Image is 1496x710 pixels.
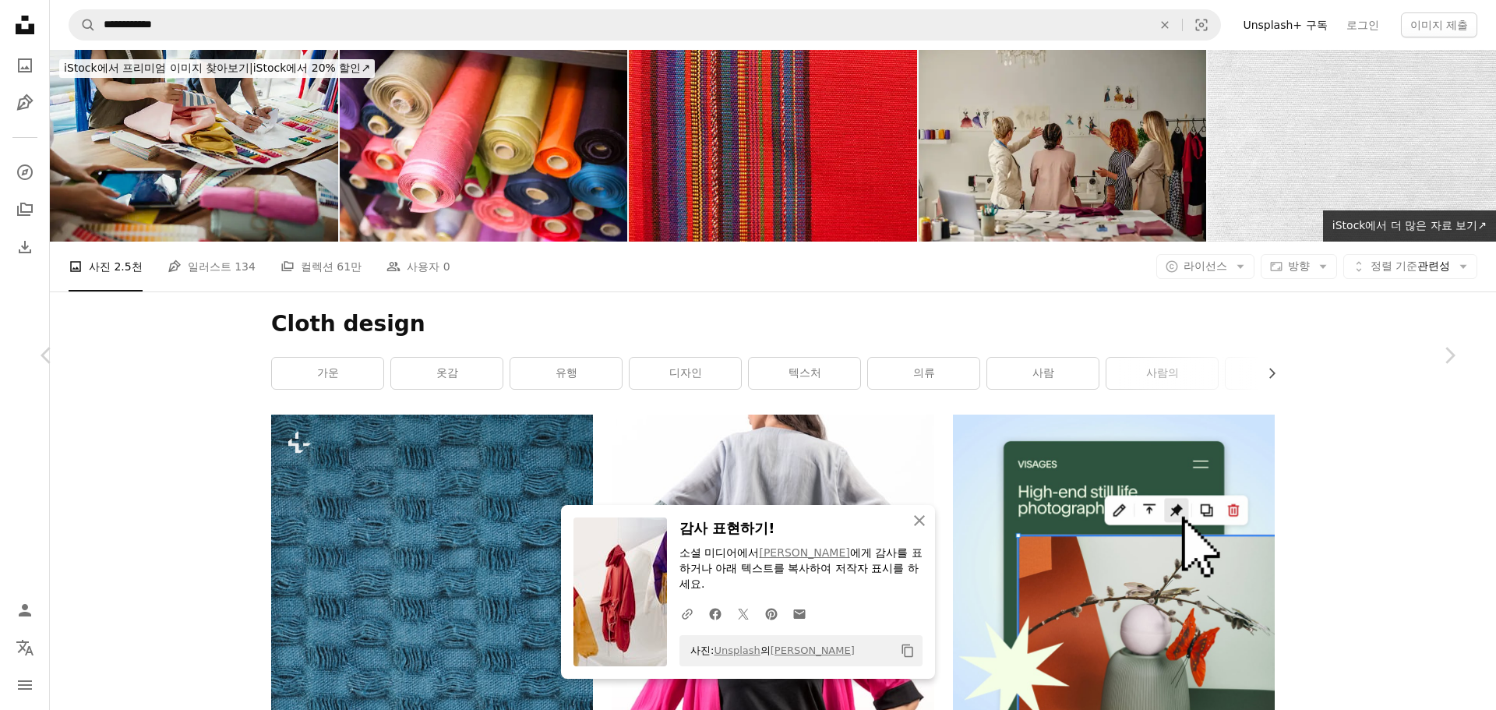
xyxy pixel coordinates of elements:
[1233,12,1336,37] a: Unsplash+ 구독
[1106,358,1218,389] a: 사람의
[759,547,849,560] a: [PERSON_NAME]
[1148,10,1182,40] button: 삭제
[9,194,41,225] a: 컬렉션
[337,258,362,275] span: 61만
[894,638,921,664] button: 클립보드에 복사하기
[69,9,1221,41] form: 사이트 전체에서 이미지 찾기
[391,358,503,389] a: 옷감
[1288,260,1310,272] span: 방향
[69,10,96,40] button: Unsplash 검색
[771,645,855,656] a: [PERSON_NAME]
[757,598,785,629] a: Pinterest에 공유
[235,258,256,275] span: 134
[50,50,384,87] a: iStock에서 프리미엄 이미지 찾아보기|iStock에서 20% 할인↗
[1402,281,1496,430] a: 다음
[9,632,41,663] button: 언어
[1343,254,1477,279] button: 정렬 기준관련성
[987,358,1099,389] a: 사람
[785,598,813,629] a: 이메일로 공유에 공유
[1371,260,1417,272] span: 정렬 기준
[9,87,41,118] a: 일러스트
[1226,358,1337,389] a: 의복
[749,358,860,389] a: 텍스처
[280,242,362,291] a: 컬렉션 61만
[1183,10,1220,40] button: 시각적 검색
[9,231,41,263] a: 다운로드 내역
[679,517,923,540] h3: 감사 표현하기!
[1184,260,1227,272] span: 라이선스
[64,62,253,74] span: iStock에서 프리미엄 이미지 찾아보기 |
[386,242,450,291] a: 사용자 0
[271,310,1275,338] h1: Cloth design
[1332,219,1487,231] span: iStock에서 더 많은 자료 보기 ↗
[1401,12,1477,37] button: 이미지 제출
[9,157,41,188] a: 탐색
[868,358,979,389] a: 의류
[683,638,855,663] span: 사진: 의
[9,50,41,81] a: 사진
[340,50,628,242] img: 직물이 게에서 롤
[9,669,41,701] button: 메뉴
[272,358,383,389] a: 가운
[64,62,370,74] span: iStock에서 20% 할인 ↗
[714,645,760,656] a: Unsplash
[168,242,256,291] a: 일러스트 134
[1156,254,1254,279] button: 라이선스
[1258,358,1275,389] button: 목록을 오른쪽으로 스크롤
[701,598,729,629] a: Facebook에 공유
[510,358,622,389] a: 유행
[630,358,741,389] a: 디자인
[1208,50,1496,242] img: 흰색 벨벳 실내 장식 패브릭 질감 배경.
[271,649,593,663] a: 파란색 패브릭 질감의 클로즈업
[50,50,338,242] img: 패션 디자이너 작업 스튜디오
[1337,12,1388,37] a: 로그인
[629,50,917,242] img: 총괄 데테일, 폴리네시아식 컬러 패턴
[729,598,757,629] a: Twitter에 공유
[679,546,923,593] p: 소셜 미디어에서 에게 감사를 표하거나 아래 텍스트를 복사하여 저작자 표시를 하세요.
[1323,210,1496,242] a: iStock에서 더 많은 자료 보기↗
[1261,254,1337,279] button: 방향
[443,258,450,275] span: 0
[919,50,1207,242] img: 패션 디자인 작업을 하는 여성 동료 4명
[9,595,41,626] a: 로그인 / 가입
[1371,259,1450,274] span: 관련성
[612,415,933,627] img: 흰색 티셔츠와 검은 치마를 입은 여자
